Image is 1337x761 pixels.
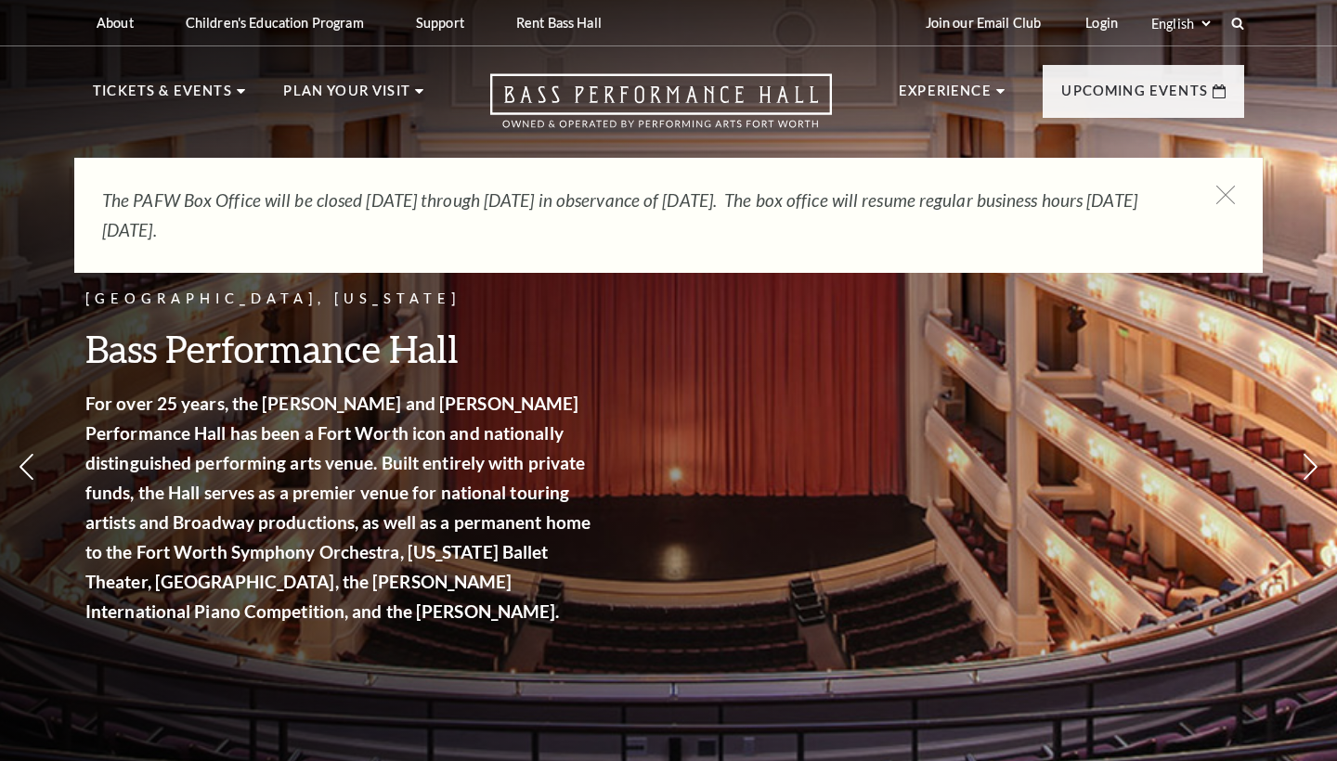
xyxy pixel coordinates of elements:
p: Tickets & Events [93,80,232,113]
p: Children's Education Program [186,15,364,31]
strong: For over 25 years, the [PERSON_NAME] and [PERSON_NAME] Performance Hall has been a Fort Worth ico... [85,393,591,622]
p: Plan Your Visit [283,80,410,113]
p: Support [416,15,464,31]
p: [GEOGRAPHIC_DATA], [US_STATE] [85,288,596,311]
p: Rent Bass Hall [516,15,602,31]
p: Upcoming Events [1061,80,1208,113]
h3: Bass Performance Hall [85,325,596,372]
select: Select: [1148,15,1214,32]
em: The PAFW Box Office will be closed [DATE] through [DATE] in observance of [DATE]. The box office ... [102,189,1137,240]
p: Experience [899,80,992,113]
p: About [97,15,134,31]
